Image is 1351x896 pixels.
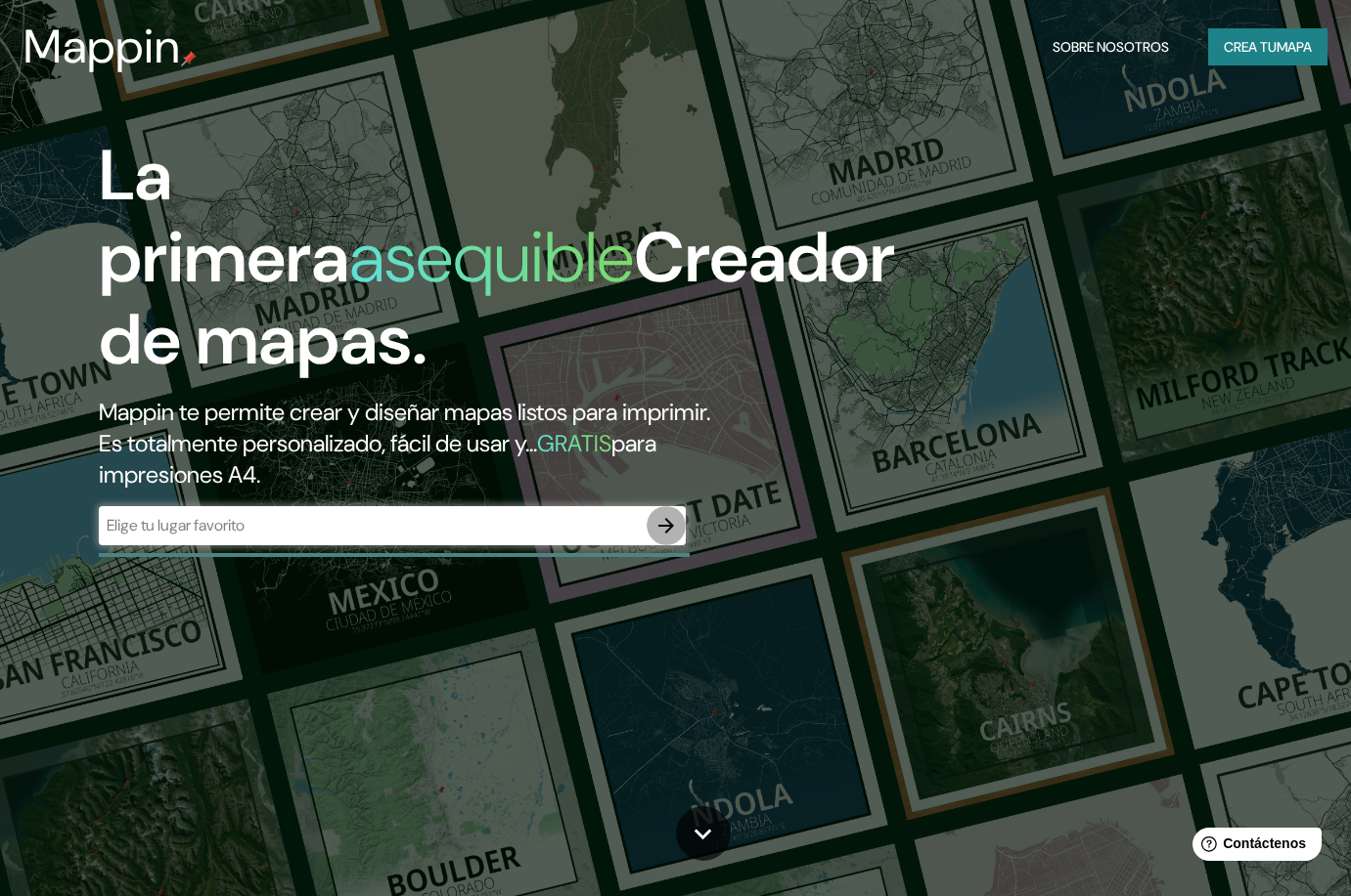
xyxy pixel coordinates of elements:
[99,514,647,536] input: Elige tu lugar favorito
[99,397,710,427] font: Mappin te permite crear y diseñar mapas listos para imprimir.
[1224,38,1277,56] font: Crea tu
[1177,820,1329,875] iframe: Lanzador de widgets de ayuda
[1053,38,1169,56] font: Sobre nosotros
[537,428,611,458] font: GRATIS
[1045,28,1177,65] button: Sobre nosotros
[99,428,537,458] font: Es totalmente personalizado, fácil de usar y...
[1277,38,1312,56] font: mapa
[1208,28,1328,65] button: Crea tumapa
[99,130,349,303] font: La primera
[181,51,197,66] img: pin de mapeo
[99,212,895,385] font: Creador de mapas.
[349,212,634,303] font: asequible
[23,16,181,77] font: Mappin
[99,428,656,490] font: para impresiones A4.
